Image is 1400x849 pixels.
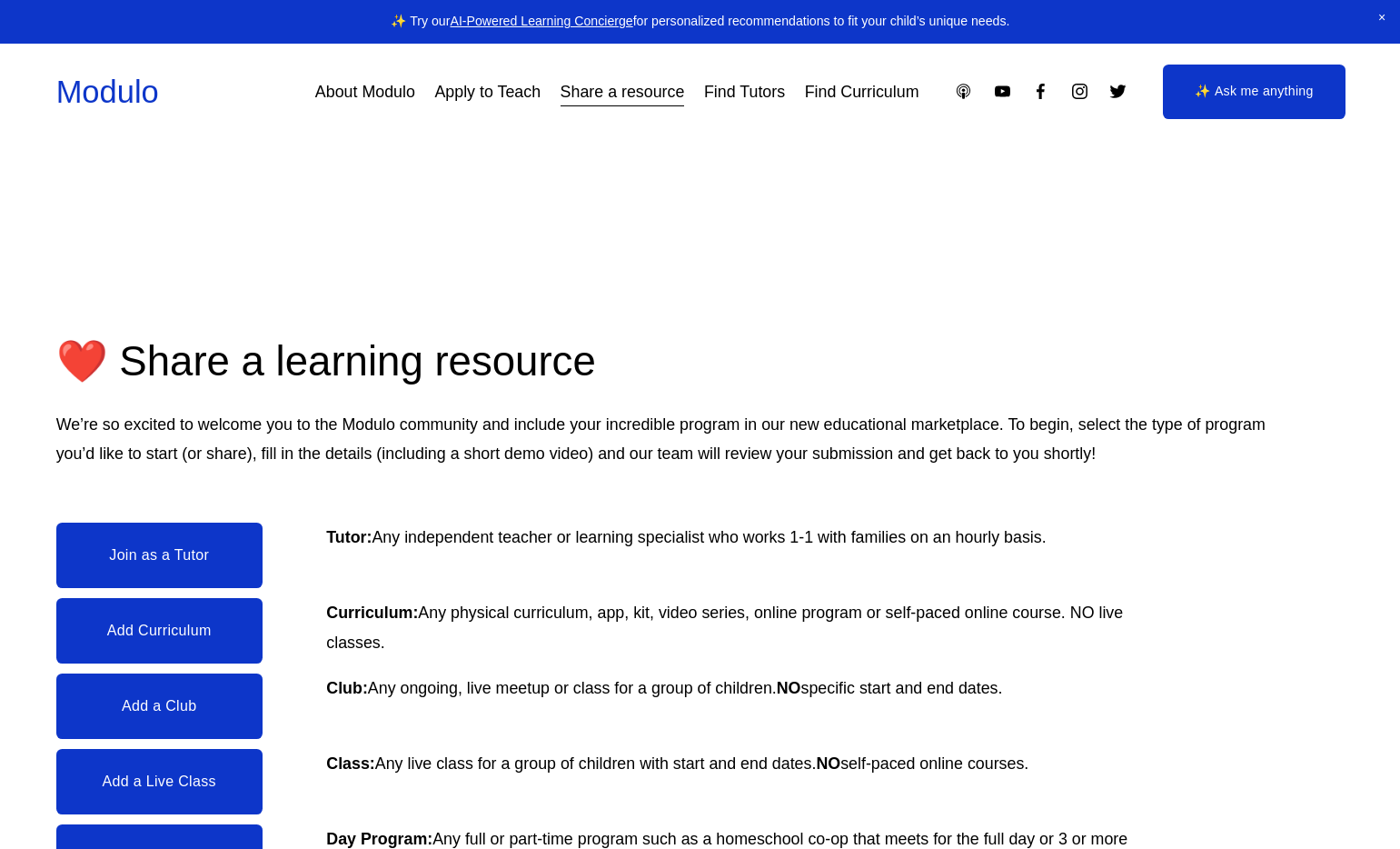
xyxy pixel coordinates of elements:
[561,75,685,108] a: Share a resource
[805,75,919,108] a: Find Curriculum
[450,14,632,28] a: AI-Powered Learning Concierge
[326,754,375,773] strong: Class:
[326,598,1127,656] p: Any physical curriculum, app, kit, video series, online program or self-paced online course. NO l...
[56,410,1290,468] p: We’re so excited to welcome you to the Modulo community and include your incredible program in ou...
[1163,65,1345,118] a: ✨ Ask me anything
[326,604,418,622] strong: Curriculum:
[1108,82,1127,101] a: Twitter
[315,75,415,108] a: About Modulo
[56,75,159,109] a: Modulo
[1070,82,1089,101] a: Instagram
[56,598,263,664] a: Add Curriculum
[56,523,263,588] a: Join as a Tutor
[326,679,368,697] strong: Club:
[816,754,840,773] strong: NO
[56,335,858,389] h2: ❤️ Share a learning resource
[954,82,973,101] a: Apple Podcasts
[326,830,432,848] strong: Day Program:
[326,749,1127,778] p: Any live class for a group of children with start and end dates. self-paced online courses.
[434,75,541,108] a: Apply to Teach
[56,674,263,739] a: Add a Club
[56,749,263,814] a: Add a Live Class
[326,528,372,546] strong: Tutor:
[326,523,1073,552] p: Any independent teacher or learning specialist who works 1-1 with families on an hourly basis.
[326,674,1182,703] p: Any ongoing, live meetup or class for a group of children. specific start and end dates.
[993,82,1012,101] a: YouTube
[777,679,801,697] strong: NO
[1031,82,1050,101] a: Facebook
[704,75,785,108] a: Find Tutors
